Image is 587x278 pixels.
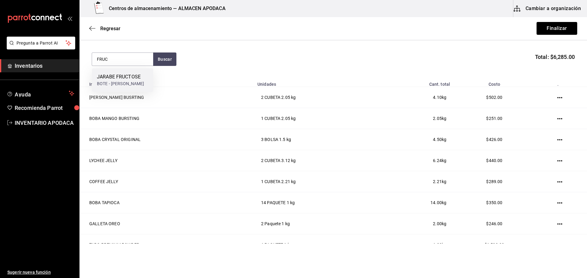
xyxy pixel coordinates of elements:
span: $251.00 [486,116,502,121]
span: Sugerir nueva función [7,269,74,276]
span: INVENTARIO APODACA [15,119,74,127]
span: Pregunta a Parrot AI [17,40,66,46]
td: 2 Paquete 1 kg [254,213,377,234]
span: $426.00 [486,137,502,142]
span: 2.21 [433,179,442,184]
td: kg [377,87,454,108]
button: Buscar [153,52,176,66]
td: COFFEE JELLY [79,171,254,192]
span: $350.00 [486,200,502,205]
span: 6.00 [433,242,442,247]
span: 6.24 [433,158,442,163]
td: BOBA MANGO BURSTING [79,108,254,129]
div: BOTE - [PERSON_NAME] [97,81,144,87]
span: $440.00 [486,158,502,163]
h3: Centros de almacenamiento — ALMACEN APODACA [104,5,226,12]
td: 1 CUBETA 2.21 kg [254,171,377,192]
td: kg [377,108,454,129]
div: JARABE FRUCTOSE [97,73,144,81]
span: Total: $6,285.00 [535,53,575,61]
td: [PERSON_NAME] BUSRTING [79,87,254,108]
td: 1 CUBETA 2.05 kg [254,108,377,129]
span: 2.05 [433,116,442,121]
th: Unidades [254,78,377,87]
td: kg [377,150,454,171]
span: Regresar [100,26,120,31]
td: LYCHEE JELLY [79,150,254,171]
th: . [535,78,587,87]
td: TARO PREMIUM POWDER [79,234,254,255]
td: GALLETA OREO [79,213,254,234]
td: 6 PAQUETE 1 kg [254,234,377,255]
span: 14.00 [430,200,442,205]
td: kg [377,129,454,150]
td: kg [377,171,454,192]
span: $1,530.00 [485,242,504,247]
button: Regresar [89,26,120,31]
td: 14 PAQUETE 1 kg [254,192,377,213]
td: BOBA CRYSTAL ORIGINAL [79,129,254,150]
span: 4.50 [433,137,442,142]
td: 3 BOLSA 1.5 kg [254,129,377,150]
span: Ayuda [15,90,66,97]
span: $289.00 [486,179,502,184]
span: Inventarios [15,62,74,70]
td: kg [377,213,454,234]
th: Costo [454,78,535,87]
span: $502.00 [486,95,502,100]
th: Insumo [79,78,254,87]
a: Pregunta a Parrot AI [4,44,75,51]
span: Recomienda Parrot [15,104,74,112]
td: BOBA TAPIOCA [79,192,254,213]
td: kg [377,192,454,213]
th: Cant. total [377,78,454,87]
button: Finalizar [537,22,577,35]
span: 2.00 [433,221,442,226]
input: Buscar insumo [92,53,153,66]
span: 4.10 [433,95,442,100]
button: open_drawer_menu [67,16,72,21]
span: $246.00 [486,221,502,226]
td: kg [377,234,454,255]
td: 2 CUBETA 3.12 kg [254,150,377,171]
td: 2 CUBETA 2.05 kg [254,87,377,108]
button: Pregunta a Parrot AI [7,37,75,49]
